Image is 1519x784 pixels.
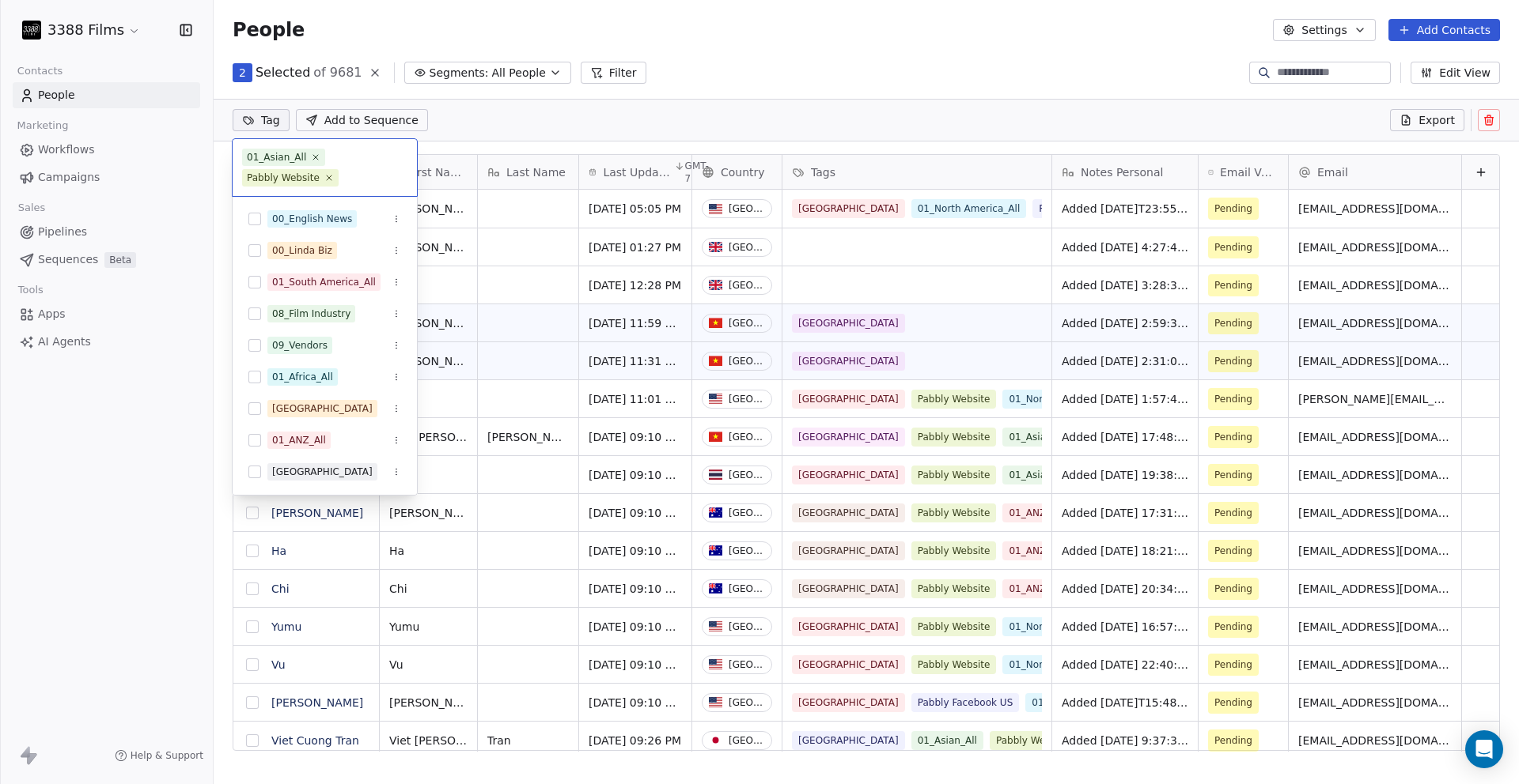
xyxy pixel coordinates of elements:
[247,171,320,185] div: Pabbly Website
[272,370,333,384] div: 01_Africa_All
[272,338,328,352] div: 09_Vendors
[272,307,350,321] div: 08_Film Industry
[272,433,326,447] div: 01_ANZ_All
[247,150,306,164] div: 01_Asian_All
[272,243,332,258] div: 00_Linda Biz
[272,275,376,289] div: 01_South America_All
[272,401,373,416] div: [GEOGRAPHIC_DATA]
[272,212,352,226] div: 00_English News
[272,465,373,479] div: [GEOGRAPHIC_DATA]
